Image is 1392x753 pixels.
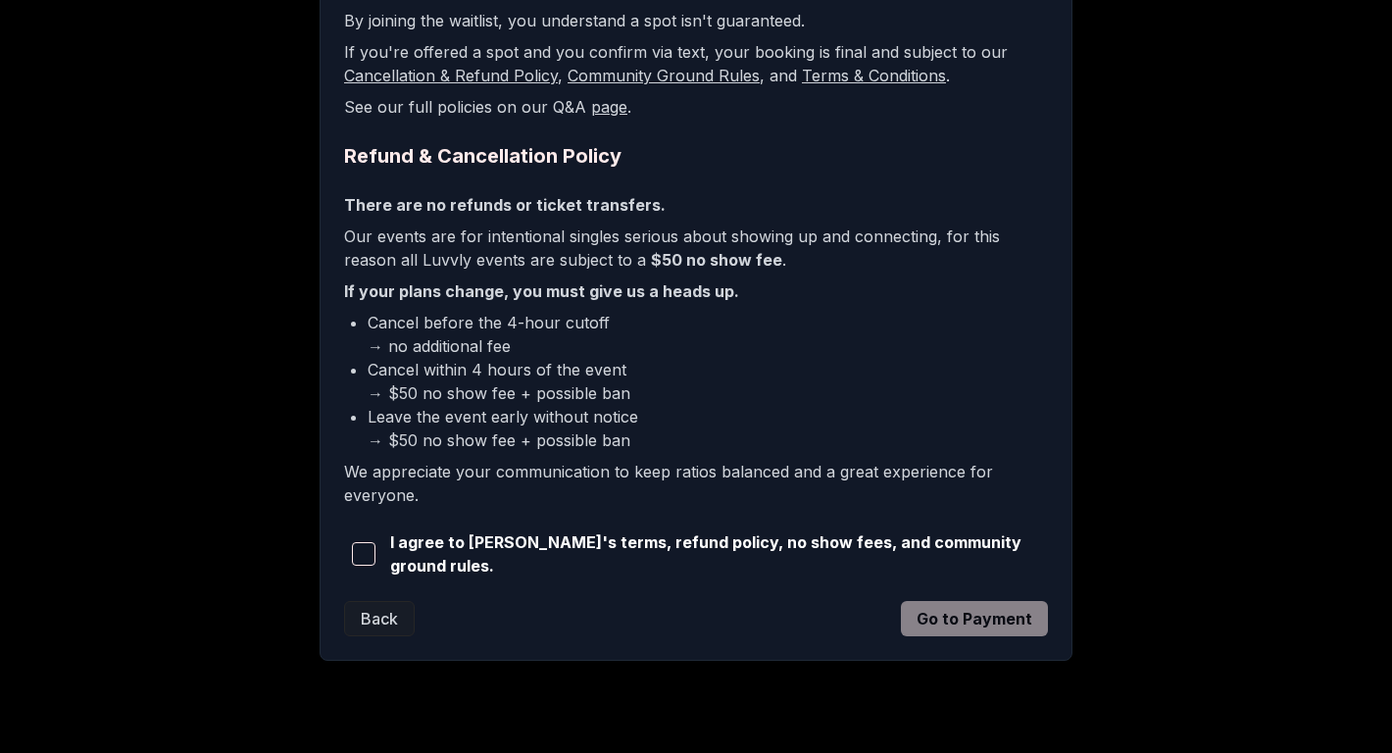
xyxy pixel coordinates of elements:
[344,601,415,636] button: Back
[651,250,782,270] b: $50 no show fee
[368,311,1048,358] li: Cancel before the 4-hour cutoff → no additional fee
[344,40,1048,87] p: If you're offered a spot and you confirm via text, your booking is final and subject to our , , a...
[344,95,1048,119] p: See our full policies on our Q&A .
[344,142,1048,170] h2: Refund & Cancellation Policy
[344,193,1048,217] p: There are no refunds or ticket transfers.
[344,279,1048,303] p: If your plans change, you must give us a heads up.
[344,66,558,85] a: Cancellation & Refund Policy
[568,66,760,85] a: Community Ground Rules
[344,9,1048,32] p: By joining the waitlist, you understand a spot isn't guaranteed.
[591,97,627,117] a: page
[368,405,1048,452] li: Leave the event early without notice → $50 no show fee + possible ban
[344,460,1048,507] p: We appreciate your communication to keep ratios balanced and a great experience for everyone.
[368,358,1048,405] li: Cancel within 4 hours of the event → $50 no show fee + possible ban
[802,66,946,85] a: Terms & Conditions
[390,530,1048,577] span: I agree to [PERSON_NAME]'s terms, refund policy, no show fees, and community ground rules.
[344,225,1048,272] p: Our events are for intentional singles serious about showing up and connecting, for this reason a...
